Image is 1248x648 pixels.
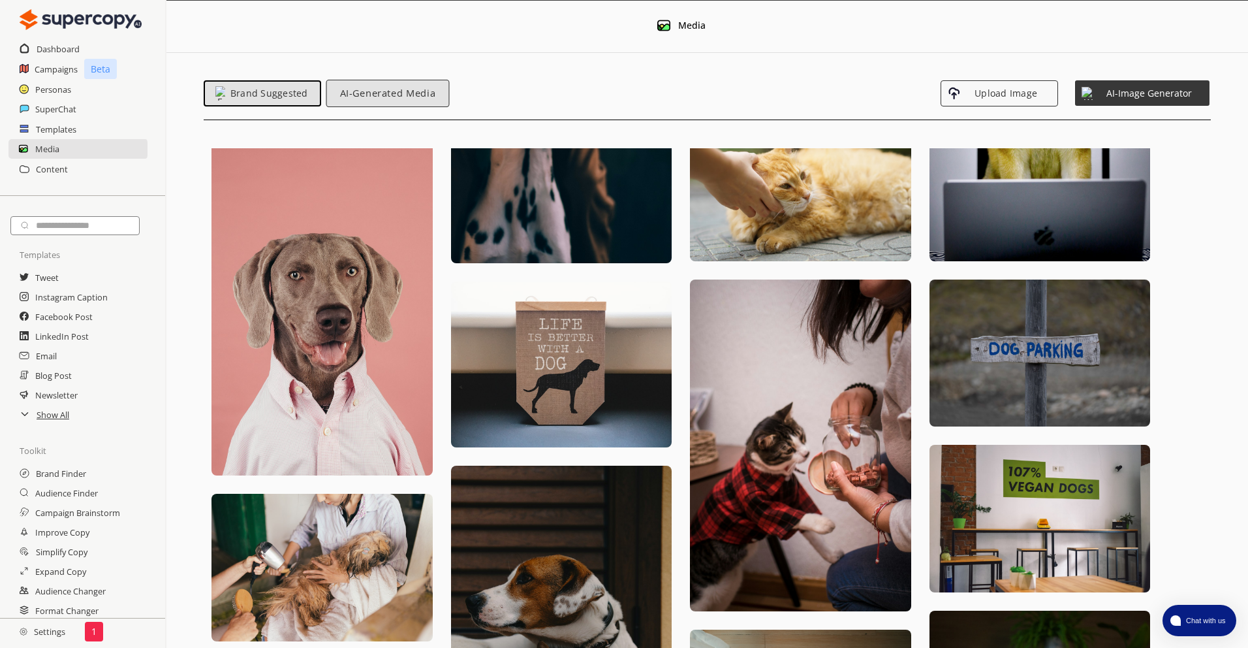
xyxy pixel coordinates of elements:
a: Templates [36,120,76,139]
a: Facebook Post [35,307,93,327]
a: Newsletter [35,385,78,405]
button: Upload IconUpload Image [941,80,1058,106]
a: Media [35,139,59,159]
a: Simplify Copy [36,542,87,562]
div: Media [678,20,706,31]
img: Upload Icon [948,87,961,100]
img: Unsplash Image 4 [211,494,433,641]
p: Beta [84,59,117,79]
a: Campaign Brainstorm [35,503,120,523]
a: Audience Finder [35,483,98,503]
img: Unsplash Image 11 [451,282,672,447]
img: Unsplash Image 3 [211,144,433,476]
a: Audience Changer [35,581,106,601]
span: Chat with us [1181,615,1228,626]
a: SuperChat [35,99,76,119]
a: Dashboard [37,39,80,59]
a: Blog Post [35,366,72,385]
img: Close [20,628,27,636]
a: Show All [37,405,69,425]
a: Improve Copy [35,523,89,542]
a: Expand Copy [35,562,86,581]
button: AI-Generated Media [326,80,449,107]
img: Unsplash Image 24 [929,445,1151,592]
img: Media Icon [657,19,670,32]
button: Emoji IconBrand Suggested [204,80,321,106]
a: Campaigns [35,59,78,79]
a: LinkedIn Post [35,327,89,346]
button: Weather Stars IconAI-Image Generator [1074,79,1211,107]
a: Brand Finder [36,464,86,483]
img: Unsplash Image 16 [690,280,911,611]
a: Personas [35,80,71,99]
a: Tweet [35,268,59,287]
img: Close [20,7,142,33]
img: Unsplash Image 15 [690,114,911,261]
a: Instagram Caption [35,287,108,307]
a: Email [36,346,57,366]
p: 1 [91,626,97,637]
span: Upload Image [961,88,1051,99]
a: Format Changer [35,601,99,621]
a: Content [36,159,68,179]
img: Weather Stars Icon [1082,87,1095,100]
span: AI-Generated Media [334,88,442,99]
span: AI-Image Generator [1095,88,1203,99]
img: Unsplash Image 23 [929,280,1151,427]
button: atlas-launcher [1162,605,1236,636]
img: Emoji Icon [215,86,225,101]
span: Brand Suggested [225,88,313,99]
